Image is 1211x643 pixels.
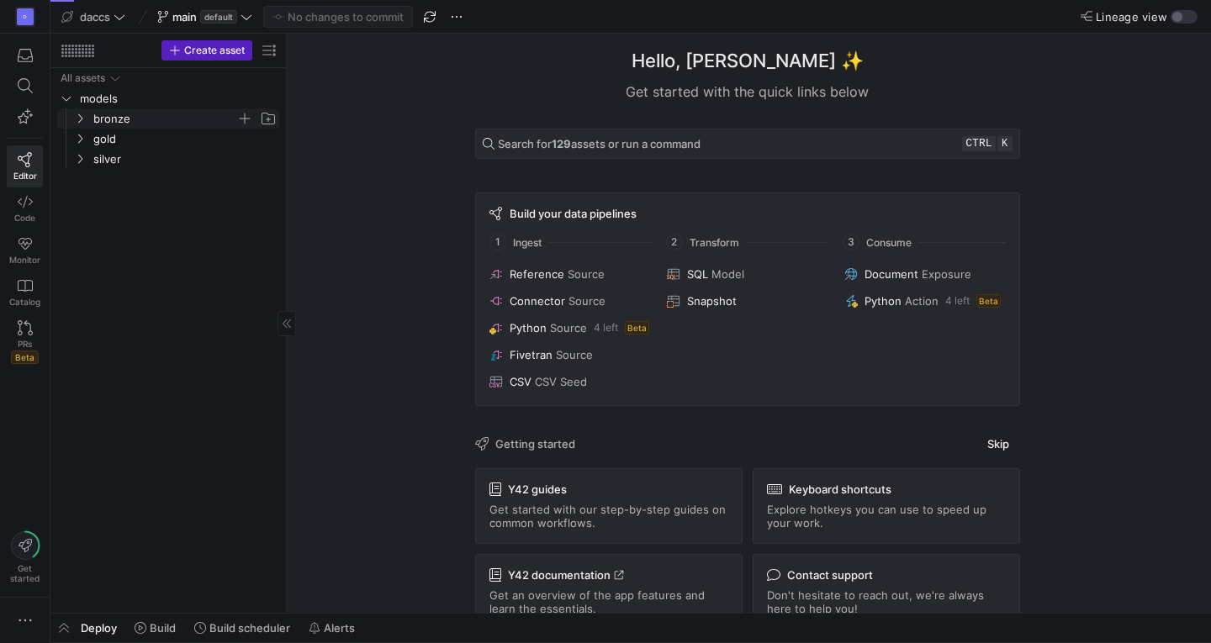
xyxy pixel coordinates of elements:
span: Getting started [495,437,575,451]
div: Press SPACE to select this row. [57,88,279,108]
button: ConnectorSource [486,291,653,311]
span: Python [510,321,547,335]
kbd: k [997,136,1013,151]
button: PythonAction4 leftBeta [841,291,1008,311]
a: Editor [7,145,43,187]
div: Press SPACE to select this row. [57,129,279,149]
kbd: ctrl [962,136,995,151]
div: Press SPACE to select this row. [57,149,279,169]
span: Get started with our step-by-step guides on common workflows. [489,503,728,530]
span: Source [550,321,587,335]
button: Build [127,614,183,642]
span: Lineage view [1096,10,1167,24]
span: Get started [10,563,40,583]
span: Create asset [184,45,245,56]
span: Source [556,348,593,361]
span: Snapshot [687,294,737,308]
span: Contact support [787,568,873,582]
span: Catalog [9,297,40,307]
span: silver [93,150,277,169]
button: CSVCSV Seed [486,372,653,392]
span: Alerts [324,621,355,635]
button: daccs [57,6,130,28]
span: SQL [687,267,708,281]
button: SQLModel [664,264,831,284]
button: ReferenceSource [486,264,653,284]
span: gold [93,129,277,149]
a: Code [7,187,43,229]
span: Editor [13,171,37,181]
div: D [17,8,34,25]
strong: 129 [552,137,571,150]
button: Search for129assets or run a commandctrlk [475,129,1020,159]
span: Skip [987,437,1009,451]
div: Press SPACE to select this row. [57,108,279,129]
span: daccs [80,10,110,24]
span: main [172,10,197,24]
span: PRs [18,339,32,349]
span: Explore hotkeys you can use to speed up your work. [767,503,1006,530]
span: Reference [510,267,564,281]
span: Beta [976,294,1001,308]
span: Get an overview of the app features and learn the essentials. [489,588,728,615]
span: Don't hesitate to reach out, we're always here to help you! [767,588,1006,615]
span: default [200,10,237,24]
span: CSV [510,375,531,388]
div: Press SPACE to select this row. [57,68,279,88]
div: Get started with the quick links below [475,82,1020,102]
span: Search for assets or run a command [498,137,701,150]
span: CSV Seed [535,375,587,388]
button: FivetranSource [486,345,653,365]
span: bronze [93,109,236,129]
span: Monitor [9,255,40,265]
span: Build [150,621,176,635]
button: Snapshot [664,291,831,311]
button: Create asset [161,40,252,61]
div: All assets [61,72,105,84]
button: Alerts [301,614,362,642]
a: PRsBeta [7,314,43,371]
button: DocumentExposure [841,264,1008,284]
span: Build scheduler [209,621,290,635]
a: Monitor [7,229,43,271]
span: Deploy [81,621,117,635]
span: Keyboard shortcuts [789,482,891,496]
button: Build scheduler [187,614,298,642]
span: Build your data pipelines [510,207,637,220]
span: Code [14,213,35,223]
span: Connector [510,294,565,308]
span: Beta [11,350,39,364]
button: Skip [976,433,1020,455]
span: 4 left [945,295,970,307]
span: Python [865,294,902,308]
span: Fivetran [510,348,553,361]
span: Source [568,267,605,281]
a: D [7,3,43,31]
span: Model [711,267,744,281]
span: Document [865,267,918,281]
a: Catalog [7,271,43,314]
span: models [80,89,277,108]
span: Action [905,294,939,308]
button: PythonSource4 leftBeta [486,318,653,338]
span: Y42 documentation [508,568,624,582]
button: maindefault [153,6,256,28]
a: Y42 documentationGet an overview of the app features and learn the essentials. [475,554,743,630]
span: Source [568,294,605,308]
span: 4 left [594,322,618,334]
span: Beta [625,321,649,335]
span: Exposure [922,267,971,281]
span: Y42 guides [508,482,567,496]
button: Getstarted [7,524,43,590]
h1: Hello, [PERSON_NAME] ✨ [632,47,864,75]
